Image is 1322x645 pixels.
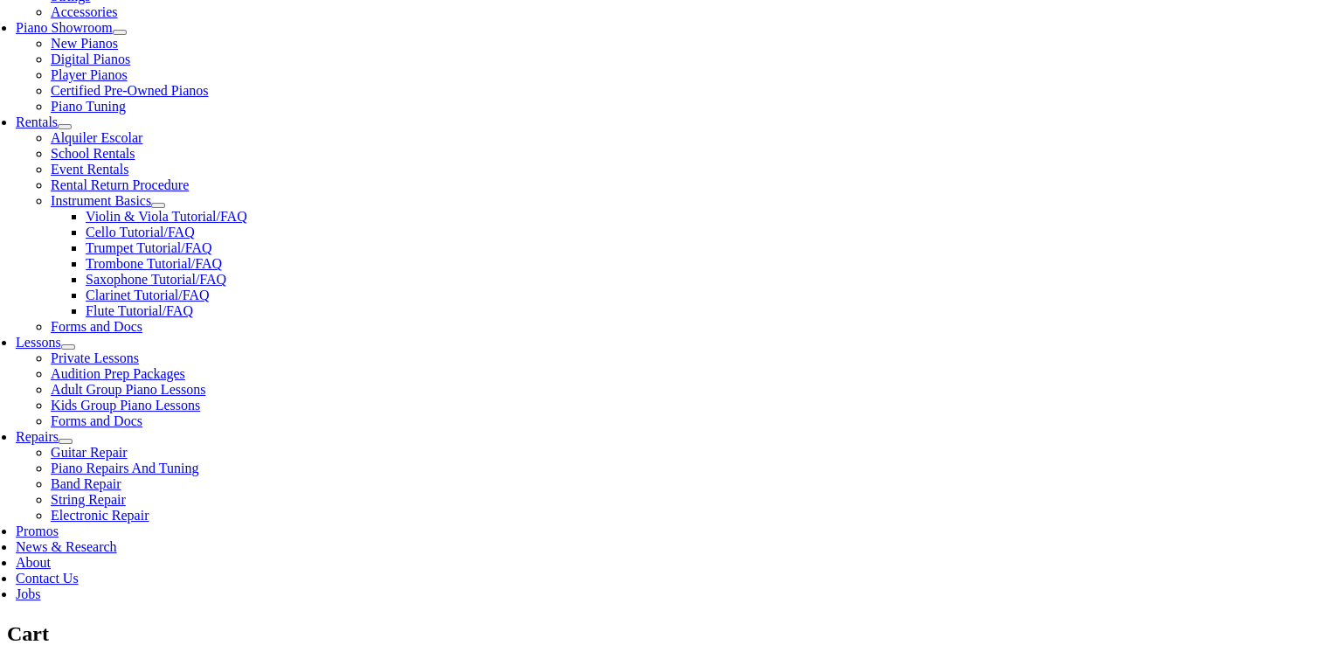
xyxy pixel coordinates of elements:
a: Guitar Repair [51,445,128,460]
a: Kids Group Piano Lessons [51,398,200,413]
a: Trombone Tutorial/FAQ [86,256,222,271]
a: Electronic Repair [51,508,149,523]
a: Violin & Viola Tutorial/FAQ [86,209,247,224]
a: Lessons [16,335,61,350]
a: Clarinet Tutorial/FAQ [86,288,210,302]
button: Open submenu of Rentals [58,124,72,129]
a: Rental Return Procedure [51,177,189,192]
a: Piano Showroom [16,20,113,35]
a: Alquiler Escolar [51,130,142,145]
a: Promos [16,524,59,538]
button: Open submenu of Instrument Basics [151,203,165,208]
a: About [16,555,51,570]
a: Event Rentals [51,162,128,177]
a: Adult Group Piano Lessons [51,382,205,397]
a: Repairs [16,429,59,444]
a: Digital Pianos [51,52,130,66]
a: Rentals [16,114,58,129]
a: Accessories [51,4,117,19]
button: Open submenu of Lessons [61,344,75,350]
a: Forms and Docs [51,413,142,428]
button: Open submenu of Repairs [59,439,73,444]
a: News & Research [16,539,117,554]
a: String Repair [51,492,126,507]
a: Piano Tuning [51,99,126,114]
a: Jobs [16,586,40,601]
a: Band Repair [51,476,121,491]
a: Instrument Basics [51,193,151,208]
a: Saxophone Tutorial/FAQ [86,272,226,287]
a: Flute Tutorial/FAQ [86,303,193,318]
a: Audition Prep Packages [51,366,185,381]
a: Trumpet Tutorial/FAQ [86,240,211,255]
a: Private Lessons [51,350,139,365]
a: Player Pianos [51,67,128,82]
a: Certified Pre-Owned Pianos [51,83,208,98]
a: Contact Us [16,571,79,586]
a: Cello Tutorial/FAQ [86,225,195,239]
a: Piano Repairs And Tuning [51,461,198,475]
a: School Rentals [51,146,135,161]
a: New Pianos [51,36,118,51]
a: Forms and Docs [51,319,142,334]
button: Open submenu of Piano Showroom [113,30,127,35]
